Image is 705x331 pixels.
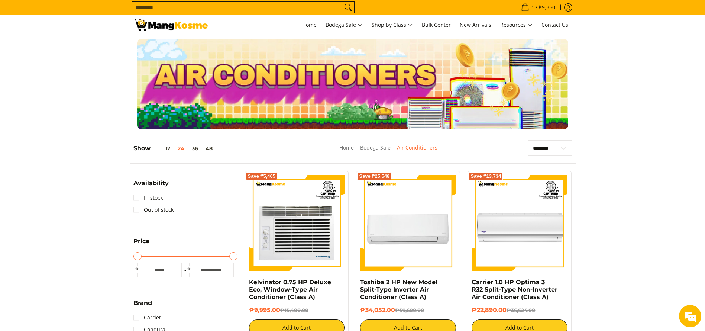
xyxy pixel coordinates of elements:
img: Bodega Sale Aircon l Mang Kosme: Home Appliances Warehouse Sale [133,19,208,31]
a: Home [298,15,320,35]
span: Save ₱5,405 [248,174,276,179]
h6: ₱9,995.00 [249,306,345,314]
h6: ₱34,052.00 [360,306,456,314]
span: ₱ [133,266,141,273]
span: Price [133,238,149,244]
a: Bulk Center [418,15,455,35]
summary: Open [133,300,152,312]
a: Air Conditioners [397,144,437,151]
button: 48 [202,145,216,151]
a: Bodega Sale [360,144,391,151]
button: 24 [174,145,188,151]
a: New Arrivals [456,15,495,35]
nav: Main Menu [215,15,572,35]
button: 12 [151,145,174,151]
img: Toshiba 2 HP New Model Split-Type Inverter Air Conditioner (Class A) [360,175,456,271]
a: Carrier [133,312,161,324]
a: Bodega Sale [322,15,366,35]
summary: Open [133,180,169,192]
a: Toshiba 2 HP New Model Split-Type Inverter Air Conditioner (Class A) [360,279,437,301]
a: Shop by Class [368,15,417,35]
span: 1 [530,5,536,10]
button: Search [342,2,354,13]
span: ₱9,350 [537,5,556,10]
span: Brand [133,300,152,306]
a: Carrier 1.0 HP Optima 3 R32 Split-Type Non-Inverter Air Conditioner (Class A) [472,279,557,301]
h5: Show [133,145,216,152]
span: Resources [500,20,533,30]
span: ₱ [185,266,193,273]
button: 36 [188,145,202,151]
a: Kelvinator 0.75 HP Deluxe Eco, Window-Type Air Conditioner (Class A) [249,279,331,301]
del: ₱15,400.00 [280,307,308,313]
h6: ₱22,890.00 [472,306,567,314]
span: Save ₱13,734 [470,174,501,179]
span: Shop by Class [372,20,413,30]
a: Out of stock [133,204,174,216]
span: Contact Us [541,21,568,28]
a: Contact Us [538,15,572,35]
span: Bodega Sale [326,20,363,30]
img: Kelvinator 0.75 HP Deluxe Eco, Window-Type Air Conditioner (Class A) [249,175,345,271]
span: New Arrivals [460,21,491,28]
a: In stock [133,192,163,204]
del: ₱36,624.00 [507,307,535,313]
a: Resources [497,15,536,35]
span: Home [302,21,317,28]
img: Carrier 1.0 HP Optima 3 R32 Split-Type Non-Inverter Air Conditioner (Class A) [472,175,567,271]
del: ₱59,600.00 [395,307,424,313]
span: Save ₱25,548 [359,174,389,179]
span: Bulk Center [422,21,451,28]
summary: Open [133,238,149,250]
span: • [519,3,557,12]
span: Availability [133,180,169,186]
a: Home [339,144,354,151]
nav: Breadcrumbs [285,143,491,160]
